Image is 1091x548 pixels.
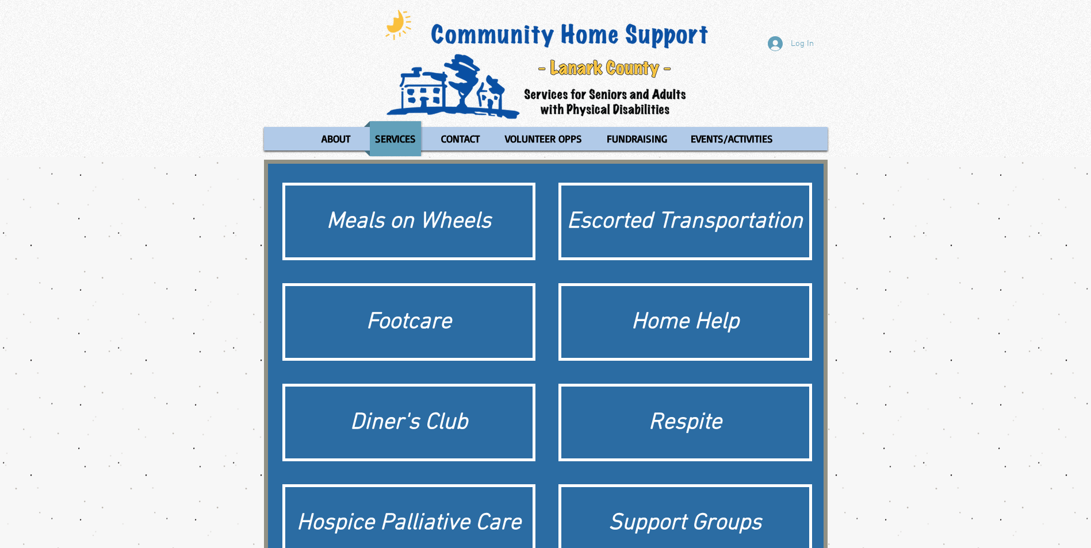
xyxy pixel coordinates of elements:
a: Home Help [558,283,812,361]
p: VOLUNTEER OPPS [500,121,587,156]
div: Escorted Transportation [567,206,803,238]
span: Log In [787,38,818,50]
a: Diner's Club [282,384,536,461]
div: Footcare [291,306,527,338]
div: Diner's Club [291,407,527,439]
a: Respite [558,384,812,461]
a: CONTACT [430,121,491,156]
a: EVENTS/ACTIVITIES [680,121,784,156]
p: SERVICES [370,121,421,156]
div: Support Groups [567,507,803,539]
p: CONTACT [436,121,485,156]
a: SERVICES [364,121,427,156]
div: Home Help [567,306,803,338]
button: Log In [760,33,822,55]
div: Respite [567,407,803,439]
a: FUNDRAISING [596,121,677,156]
p: EVENTS/ACTIVITIES [686,121,778,156]
a: VOLUNTEER OPPS [494,121,593,156]
a: Escorted Transportation [558,183,812,260]
p: FUNDRAISING [602,121,672,156]
a: Meals on Wheels [282,183,536,260]
p: ABOUT [316,121,355,156]
div: Meals on Wheels [291,206,527,238]
nav: Site [264,121,828,156]
a: ABOUT [310,121,361,156]
div: Hospice Palliative Care [291,507,527,539]
a: Footcare [282,283,536,361]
